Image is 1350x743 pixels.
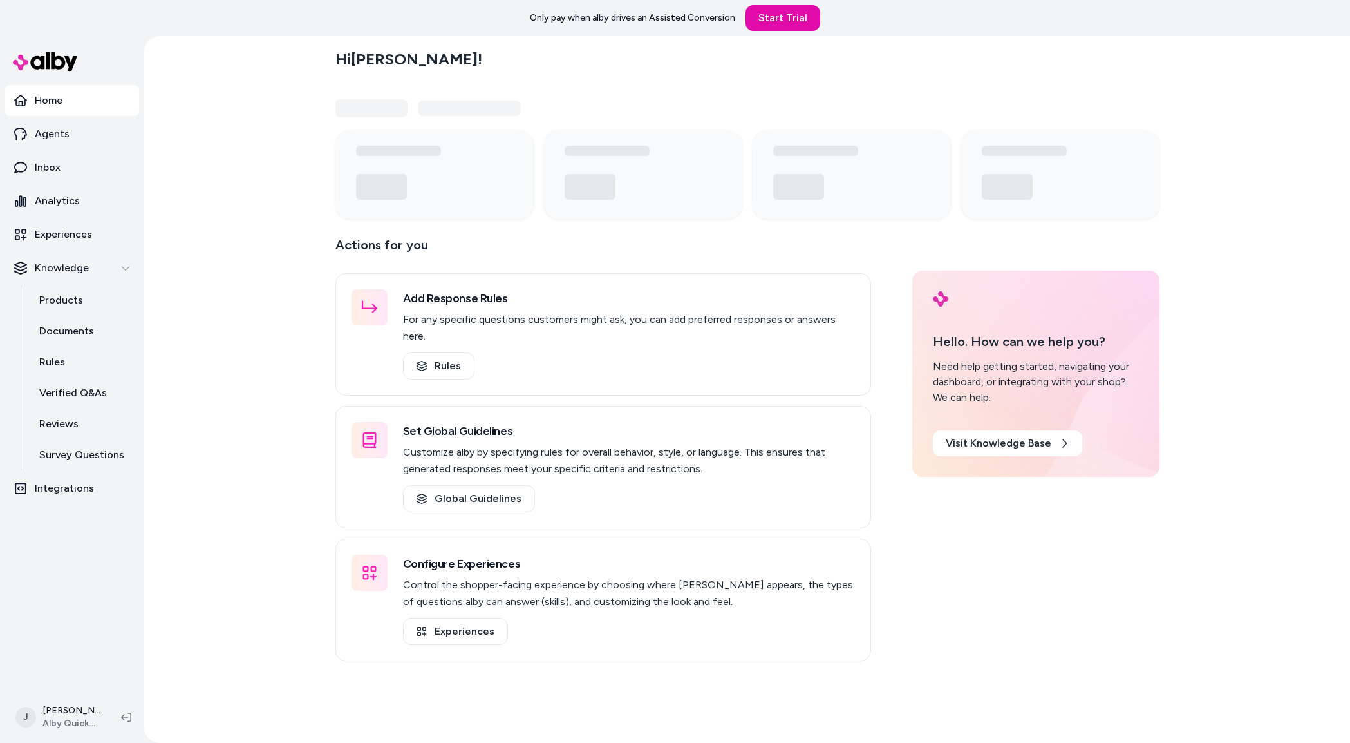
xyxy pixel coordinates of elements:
[13,52,77,71] img: alby Logo
[403,311,855,345] p: For any specific questions customers might ask, you can add preferred responses or answers here.
[42,717,100,730] span: Alby QuickStart Store
[403,555,855,573] h3: Configure Experiences
[39,323,94,339] p: Documents
[35,227,92,242] p: Experiences
[403,618,508,645] a: Experiences
[933,291,948,307] img: alby Logo
[35,193,80,209] p: Analytics
[403,289,855,307] h3: Add Response Rules
[403,422,855,440] h3: Set Global Guidelines
[933,332,1139,351] p: Hello. How can we help you?
[5,152,139,183] a: Inbox
[745,5,820,31] a: Start Trial
[5,253,139,284] button: Knowledge
[26,347,139,378] a: Rules
[35,93,62,108] p: Home
[26,409,139,439] a: Reviews
[39,293,83,308] p: Products
[933,359,1139,405] div: Need help getting started, navigating your dashboard, or integrating with your shop? We can help.
[35,481,94,496] p: Integrations
[335,50,482,69] h2: Hi [PERSON_NAME] !
[5,473,139,504] a: Integrations
[5,219,139,250] a: Experiences
[26,316,139,347] a: Documents
[403,352,474,380] a: Rules
[403,444,855,478] p: Customize alby by specifying rules for overall behavior, style, or language. This ensures that ge...
[5,85,139,116] a: Home
[26,285,139,316] a: Products
[5,119,139,150] a: Agents
[39,385,107,401] p: Verified Q&As
[26,378,139,409] a: Verified Q&As
[5,186,139,217] a: Analytics
[35,126,70,142] p: Agents
[335,235,871,265] p: Actions for you
[26,439,139,470] a: Survey Questions
[403,577,855,610] p: Control the shopper-facing experience by choosing where [PERSON_NAME] appears, the types of quest...
[35,260,89,276] p: Knowledge
[39,447,124,463] p: Survey Questions
[15,707,36,728] span: J
[530,12,735,24] p: Only pay when alby drives an Assisted Conversion
[39,416,79,432] p: Reviews
[39,354,65,370] p: Rules
[35,160,61,175] p: Inbox
[403,485,535,512] a: Global Guidelines
[42,704,100,717] p: [PERSON_NAME]
[8,697,111,738] button: J[PERSON_NAME]Alby QuickStart Store
[933,430,1082,456] a: Visit Knowledge Base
